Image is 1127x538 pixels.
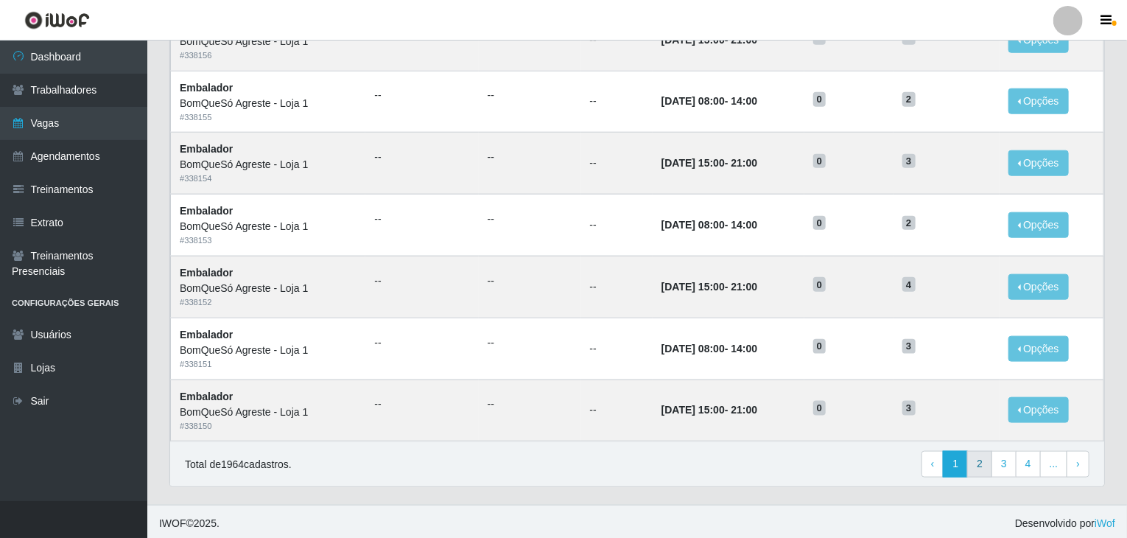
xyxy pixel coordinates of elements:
span: 0 [813,154,826,169]
a: 3 [991,451,1017,478]
time: [DATE] 08:00 [661,95,725,107]
span: 2 [902,216,916,231]
span: 0 [813,277,826,292]
div: BomQueSó Agreste - Loja 1 [180,343,357,358]
time: [DATE] 08:00 [661,343,725,354]
strong: Embalador [180,329,233,340]
nav: pagination [921,451,1089,478]
ul: -- [374,212,469,227]
button: Opções [1008,88,1069,114]
button: Opções [1008,212,1069,238]
time: 14:00 [731,343,757,354]
td: -- [581,71,653,133]
ul: -- [488,335,572,351]
div: # 338150 [180,420,357,433]
span: 0 [813,339,826,354]
strong: Embalador [180,205,233,217]
a: 1 [943,451,968,478]
ul: -- [374,88,469,103]
time: [DATE] 15:00 [661,281,725,293]
span: 3 [902,339,916,354]
strong: - [661,404,757,416]
td: -- [581,133,653,195]
div: # 338151 [180,358,357,371]
button: Opções [1008,274,1069,300]
span: 0 [813,401,826,416]
ul: -- [488,396,572,412]
div: # 338155 [180,111,357,124]
a: iWof [1095,517,1115,529]
span: 0 [813,92,826,107]
span: IWOF [159,517,186,529]
time: [DATE] 15:00 [661,404,725,416]
span: 0 [813,216,826,231]
div: BomQueSó Agreste - Loja 1 [180,219,357,234]
ul: -- [488,273,572,289]
div: # 338153 [180,234,357,247]
span: 4 [902,277,916,292]
td: -- [581,380,653,441]
strong: - [661,95,757,107]
p: Total de 1964 cadastros. [185,457,292,472]
td: -- [581,318,653,380]
span: 2 [902,92,916,107]
td: -- [581,256,653,318]
button: Opções [1008,397,1069,423]
a: 2 [967,451,992,478]
time: [DATE] 15:00 [661,34,725,46]
span: Desenvolvido por [1015,516,1115,531]
div: # 338152 [180,296,357,309]
time: 21:00 [731,157,757,169]
time: 21:00 [731,281,757,293]
strong: - [661,157,757,169]
div: BomQueSó Agreste - Loja 1 [180,34,357,49]
strong: Embalador [180,267,233,279]
time: 14:00 [731,219,757,231]
div: BomQueSó Agreste - Loja 1 [180,281,357,296]
a: Next [1067,451,1089,478]
strong: - [661,281,757,293]
ul: -- [488,212,572,227]
div: # 338154 [180,172,357,185]
div: BomQueSó Agreste - Loja 1 [180,157,357,172]
ul: -- [374,396,469,412]
strong: - [661,34,757,46]
strong: Embalador [180,143,233,155]
ul: -- [488,150,572,165]
strong: - [661,219,757,231]
div: # 338156 [180,49,357,62]
time: [DATE] 15:00 [661,157,725,169]
span: © 2025 . [159,516,220,531]
span: › [1076,458,1080,469]
time: 21:00 [731,34,757,46]
strong: Embalador [180,391,233,402]
div: BomQueSó Agreste - Loja 1 [180,96,357,111]
time: 21:00 [731,404,757,416]
button: Opções [1008,336,1069,362]
ul: -- [488,88,572,103]
span: 3 [902,154,916,169]
div: BomQueSó Agreste - Loja 1 [180,405,357,420]
td: -- [581,195,653,256]
time: [DATE] 08:00 [661,219,725,231]
ul: -- [374,335,469,351]
a: Previous [921,451,944,478]
span: 3 [902,401,916,416]
time: 14:00 [731,95,757,107]
img: CoreUI Logo [24,11,90,29]
ul: -- [374,150,469,165]
a: ... [1040,451,1068,478]
a: 4 [1016,451,1041,478]
ul: -- [374,273,469,289]
strong: - [661,343,757,354]
button: Opções [1008,150,1069,176]
strong: Embalador [180,82,233,94]
span: ‹ [931,458,935,469]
